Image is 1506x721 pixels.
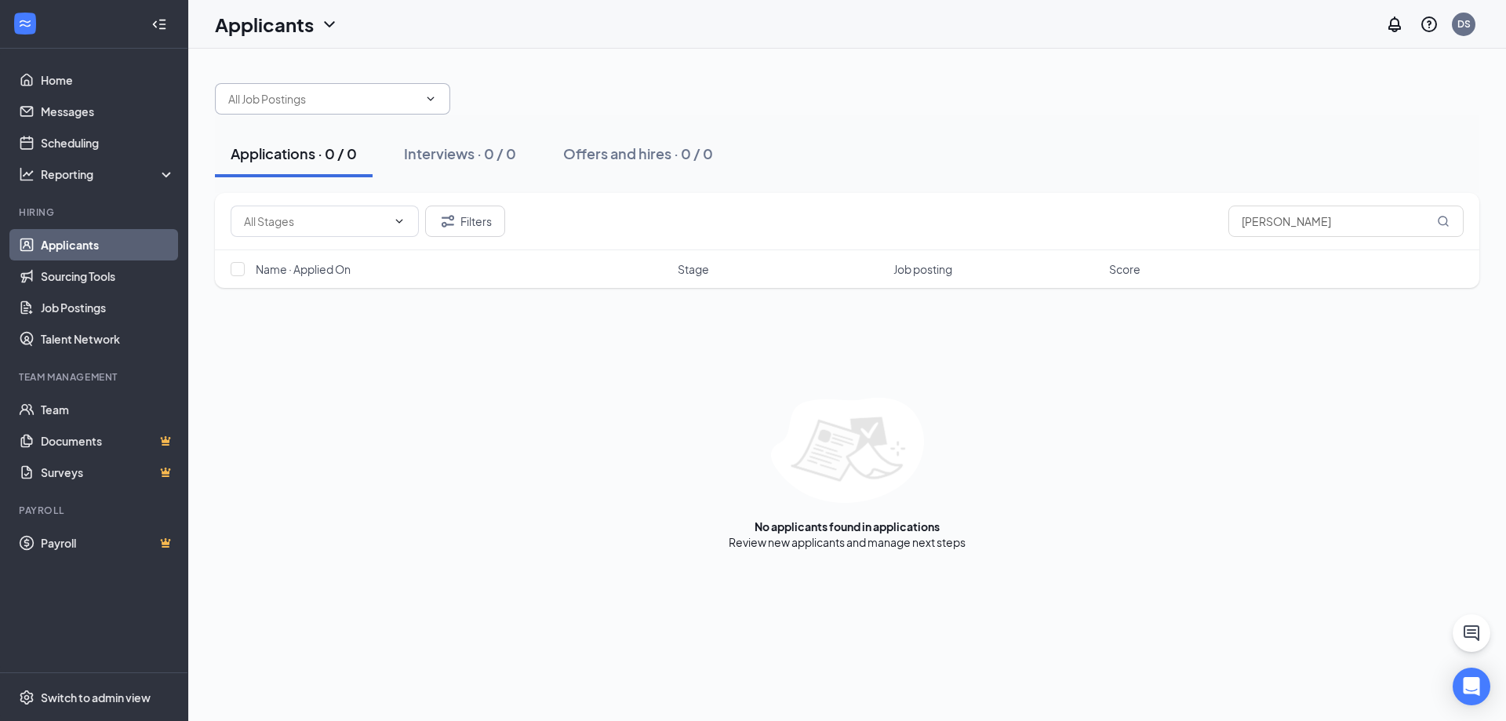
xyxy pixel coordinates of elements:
[729,534,966,550] div: Review new applicants and manage next steps
[41,127,175,158] a: Scheduling
[393,215,406,228] svg: ChevronDown
[424,93,437,105] svg: ChevronDown
[215,11,314,38] h1: Applicants
[755,519,940,534] div: No applicants found in applications
[425,206,505,237] button: Filter Filters
[19,166,35,182] svg: Analysis
[41,527,175,559] a: PayrollCrown
[1437,215,1450,228] svg: MagnifyingGlass
[1228,206,1464,237] input: Search in applications
[19,370,172,384] div: Team Management
[41,166,176,182] div: Reporting
[893,261,952,277] span: Job posting
[41,292,175,323] a: Job Postings
[244,213,387,230] input: All Stages
[1385,15,1404,34] svg: Notifications
[563,144,713,163] div: Offers and hires · 0 / 0
[228,90,418,107] input: All Job Postings
[256,261,351,277] span: Name · Applied On
[1457,17,1471,31] div: DS
[19,206,172,219] div: Hiring
[1109,261,1140,277] span: Score
[1420,15,1439,34] svg: QuestionInfo
[438,212,457,231] svg: Filter
[151,16,167,32] svg: Collapse
[41,394,175,425] a: Team
[17,16,33,31] svg: WorkstreamLogo
[771,398,924,503] img: empty-state
[41,229,175,260] a: Applicants
[1462,624,1481,643] svg: ChatActive
[678,261,709,277] span: Stage
[231,144,357,163] div: Applications · 0 / 0
[41,690,151,705] div: Switch to admin view
[41,323,175,355] a: Talent Network
[1453,668,1490,705] div: Open Intercom Messenger
[41,260,175,292] a: Sourcing Tools
[404,144,516,163] div: Interviews · 0 / 0
[41,64,175,96] a: Home
[41,457,175,488] a: SurveysCrown
[41,425,175,457] a: DocumentsCrown
[1453,614,1490,652] button: ChatActive
[19,690,35,705] svg: Settings
[19,504,172,517] div: Payroll
[41,96,175,127] a: Messages
[320,15,339,34] svg: ChevronDown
